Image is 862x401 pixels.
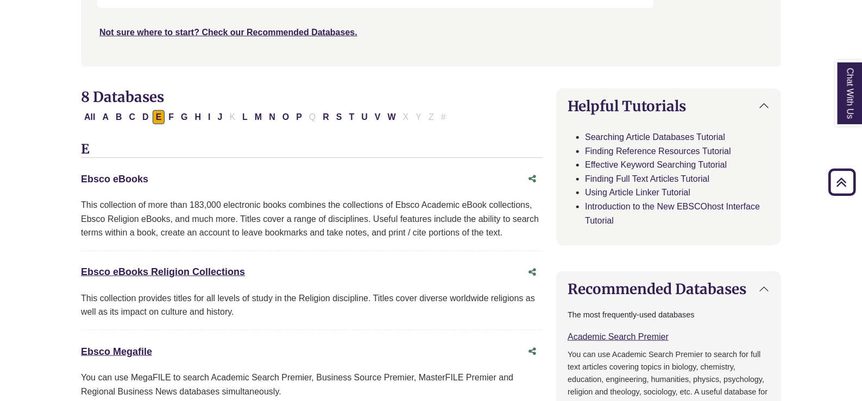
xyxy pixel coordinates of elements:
button: Filter Results S [333,110,345,124]
span: 8 Databases [81,88,164,106]
h3: E [81,142,543,158]
div: This collection provides titles for all levels of study in the Religion discipline. Titles cover ... [81,291,543,319]
button: Filter Results M [251,110,265,124]
a: Finding Reference Resources Tutorial [585,147,731,156]
p: You can use MegaFILE to search Academic Search Premier, Business Source Premier, MasterFILE Premi... [81,371,543,398]
a: Ebsco eBooks [81,174,148,184]
div: This collection of more than 183,000 electronic books combines the collections of Ebsco Academic ... [81,198,543,240]
a: Not sure where to start? Check our Recommended Databases. [99,28,357,37]
p: The most frequently-used databases [568,309,770,321]
button: Filter Results V [372,110,384,124]
button: Share this database [521,341,543,362]
a: Using Article Linker Tutorial [585,188,690,197]
button: Filter Results W [385,110,399,124]
button: All [81,110,98,124]
button: Recommended Databases [557,272,781,306]
button: Filter Results J [215,110,226,124]
button: Filter Results G [178,110,191,124]
a: Introduction to the New EBSCOhost Interface Tutorial [585,202,760,225]
a: Effective Keyword Searching Tutorial [585,160,727,169]
button: Filter Results F [165,110,177,124]
button: Filter Results I [205,110,213,124]
a: Ebsco eBooks Religion Collections [81,266,245,277]
button: Filter Results O [279,110,292,124]
button: Filter Results R [319,110,332,124]
button: Filter Results B [112,110,125,124]
button: Helpful Tutorials [557,89,781,123]
button: Filter Results N [266,110,279,124]
a: Back to Top [825,175,859,189]
button: Filter Results P [293,110,305,124]
button: Filter Results A [99,110,112,124]
button: Filter Results C [126,110,139,124]
button: Filter Results E [153,110,165,124]
button: Filter Results U [358,110,372,124]
a: Ebsco Megafile [81,346,152,357]
a: Academic Search Premier [568,332,669,341]
a: Finding Full Text Articles Tutorial [585,174,709,183]
button: Share this database [521,169,543,189]
button: Filter Results L [239,110,251,124]
a: Searching Article Databases Tutorial [585,132,725,142]
button: Filter Results D [139,110,152,124]
button: Share this database [521,262,543,283]
button: Filter Results H [192,110,205,124]
button: Filter Results T [346,110,358,124]
div: Alpha-list to filter by first letter of database name [81,112,450,121]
